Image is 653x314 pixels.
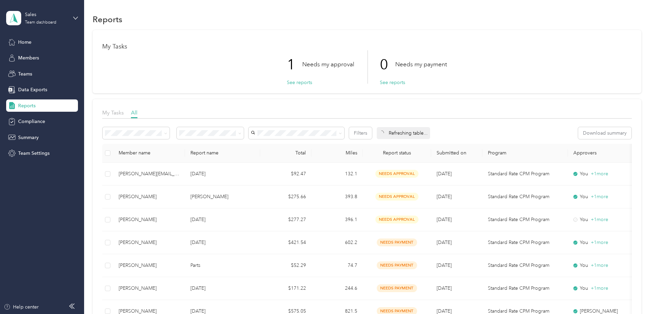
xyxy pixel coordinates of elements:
[437,285,452,291] span: [DATE]
[578,127,631,139] button: Download summary
[266,150,306,156] div: Total
[573,262,631,269] div: You
[377,284,417,292] span: needs payment
[119,262,179,269] div: [PERSON_NAME]
[18,86,47,93] span: Data Exports
[437,262,452,268] span: [DATE]
[260,231,311,254] td: $421.54
[287,79,312,86] button: See reports
[488,239,562,246] p: Standard Rate CPM Program
[102,109,124,116] span: My Tasks
[437,171,452,177] span: [DATE]
[375,216,418,223] span: needs approval
[18,102,36,109] span: Reports
[113,144,185,163] th: Member name
[131,109,137,116] span: All
[437,240,452,245] span: [DATE]
[4,303,39,311] button: Help center
[568,144,636,163] th: Approvers
[102,43,632,50] h1: My Tasks
[573,216,631,223] div: You
[591,171,608,177] span: + 1 more
[317,150,357,156] div: Miles
[377,238,417,246] span: needs payment
[18,54,39,62] span: Members
[488,193,562,201] p: Standard Rate CPM Program
[25,11,68,18] div: Sales
[591,285,608,291] span: + 1 more
[260,254,311,277] td: $52.29
[380,50,395,79] p: 0
[482,186,568,208] td: Standard Rate CPM Program
[311,254,363,277] td: 74.7
[190,216,255,223] p: [DATE]
[349,127,372,139] button: Filters
[260,208,311,231] td: $277.27
[482,208,568,231] td: Standard Rate CPM Program
[311,186,363,208] td: 393.8
[25,21,56,25] div: Team dashboard
[375,193,418,201] span: needs approval
[190,239,255,246] p: [DATE]
[482,231,568,254] td: Standard Rate CPM Program
[119,239,179,246] div: [PERSON_NAME]
[18,118,45,125] span: Compliance
[431,144,482,163] th: Submitted on
[119,216,179,223] div: [PERSON_NAME]
[18,134,39,141] span: Summary
[437,217,452,222] span: [DATE]
[260,186,311,208] td: $275.66
[311,163,363,186] td: 132.1
[591,262,608,268] span: + 1 more
[573,170,631,178] div: You
[93,16,122,23] h1: Reports
[591,217,608,222] span: + 1 more
[185,144,260,163] th: Report name
[591,240,608,245] span: + 1 more
[395,60,447,69] p: Needs my payment
[573,193,631,201] div: You
[119,150,179,156] div: Member name
[377,261,417,269] span: needs payment
[482,163,568,186] td: Standard Rate CPM Program
[437,308,452,314] span: [DATE]
[488,262,562,269] p: Standard Rate CPM Program
[190,285,255,292] p: [DATE]
[260,277,311,300] td: $171.22
[488,170,562,178] p: Standard Rate CPM Program
[302,60,354,69] p: Needs my approval
[591,194,608,200] span: + 1 more
[375,170,418,178] span: needs approval
[190,262,255,269] p: Parts
[260,163,311,186] td: $92.47
[311,231,363,254] td: 602.2
[311,277,363,300] td: 244.6
[119,170,179,178] div: [PERSON_NAME][EMAIL_ADDRESS][DOMAIN_NAME]
[488,285,562,292] p: Standard Rate CPM Program
[18,39,31,46] span: Home
[573,285,631,292] div: You
[482,277,568,300] td: Standard Rate CPM Program
[18,150,50,157] span: Team Settings
[190,193,255,201] p: [PERSON_NAME]
[482,144,568,163] th: Program
[615,276,653,314] iframe: Everlance-gr Chat Button Frame
[437,194,452,200] span: [DATE]
[377,127,430,139] div: Refreshing table...
[482,254,568,277] td: Standard Rate CPM Program
[119,193,179,201] div: [PERSON_NAME]
[573,239,631,246] div: You
[287,50,302,79] p: 1
[311,208,363,231] td: 396.1
[190,170,255,178] p: [DATE]
[18,70,32,78] span: Teams
[119,285,179,292] div: [PERSON_NAME]
[488,216,562,223] p: Standard Rate CPM Program
[380,79,405,86] button: See reports
[368,150,426,156] span: Report status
